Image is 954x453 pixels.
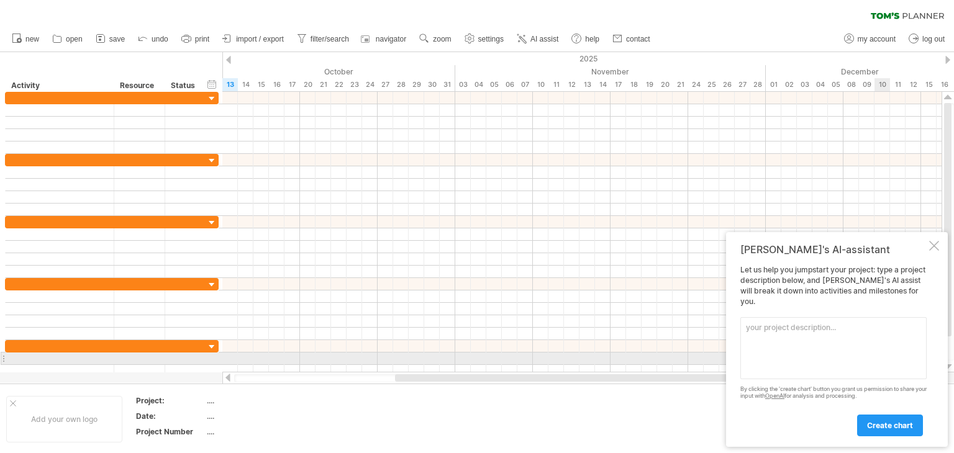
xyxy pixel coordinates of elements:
[424,78,440,91] div: Thursday, 30 October 2025
[316,78,331,91] div: Tuesday, 21 October 2025
[25,35,39,43] span: new
[347,78,362,91] div: Thursday, 23 October 2025
[135,31,172,47] a: undo
[478,35,504,43] span: settings
[378,78,393,91] div: Monday, 27 October 2025
[284,78,300,91] div: Friday, 17 October 2025
[311,35,349,43] span: filter/search
[890,78,906,91] div: Thursday, 11 December 2025
[253,78,269,91] div: Wednesday, 15 October 2025
[688,78,704,91] div: Monday, 24 November 2025
[906,78,921,91] div: Friday, 12 December 2025
[6,396,122,442] div: Add your own logo
[294,31,353,47] a: filter/search
[471,78,486,91] div: Tuesday, 4 November 2025
[9,31,43,47] a: new
[843,78,859,91] div: Monday, 8 December 2025
[735,78,750,91] div: Thursday, 27 November 2025
[530,35,558,43] span: AI assist
[455,78,471,91] div: Monday, 3 November 2025
[109,35,125,43] span: save
[609,31,654,47] a: contact
[238,78,253,91] div: Tuesday, 14 October 2025
[207,395,311,406] div: ....
[841,31,899,47] a: my account
[393,78,409,91] div: Tuesday, 28 October 2025
[740,386,927,400] div: By clicking the 'create chart' button you grant us permission to share your input with for analys...
[66,35,83,43] span: open
[766,78,781,91] div: Monday, 1 December 2025
[595,78,611,91] div: Friday, 14 November 2025
[120,79,158,92] div: Resource
[922,35,945,43] span: log out
[331,78,347,91] div: Wednesday, 22 October 2025
[673,78,688,91] div: Friday, 21 November 2025
[921,78,937,91] div: Monday, 15 December 2025
[222,78,238,91] div: Monday, 13 October 2025
[486,78,502,91] div: Wednesday, 5 November 2025
[376,35,406,43] span: navigator
[564,78,579,91] div: Wednesday, 12 November 2025
[548,78,564,91] div: Tuesday, 11 November 2025
[136,395,204,406] div: Project:
[207,426,311,437] div: ....
[455,65,766,78] div: November 2025
[858,35,896,43] span: my account
[874,78,890,91] div: Wednesday, 10 December 2025
[750,78,766,91] div: Friday, 28 November 2025
[517,78,533,91] div: Friday, 7 November 2025
[568,31,603,47] a: help
[416,31,455,47] a: zoom
[657,78,673,91] div: Thursday, 20 November 2025
[867,421,913,430] span: create chart
[359,31,410,47] a: navigator
[533,78,548,91] div: Monday, 10 November 2025
[433,35,451,43] span: zoom
[765,392,784,399] a: OpenAI
[236,35,284,43] span: import / export
[269,78,284,91] div: Thursday, 16 October 2025
[740,265,927,436] div: Let us help you jumpstart your project: type a project description below, and [PERSON_NAME]'s AI ...
[812,78,828,91] div: Thursday, 4 December 2025
[409,78,424,91] div: Wednesday, 29 October 2025
[781,78,797,91] div: Tuesday, 2 December 2025
[611,78,626,91] div: Monday, 17 November 2025
[797,78,812,91] div: Wednesday, 3 December 2025
[362,78,378,91] div: Friday, 24 October 2025
[152,35,168,43] span: undo
[219,31,288,47] a: import / export
[195,35,209,43] span: print
[178,31,213,47] a: print
[502,78,517,91] div: Thursday, 6 November 2025
[642,78,657,91] div: Wednesday, 19 November 2025
[514,31,562,47] a: AI assist
[579,78,595,91] div: Thursday, 13 November 2025
[461,31,507,47] a: settings
[440,78,455,91] div: Friday, 31 October 2025
[704,78,719,91] div: Tuesday, 25 November 2025
[171,79,198,92] div: Status
[857,415,923,436] a: create chart
[626,35,650,43] span: contact
[626,78,642,91] div: Tuesday, 18 November 2025
[11,79,107,92] div: Activity
[300,78,316,91] div: Monday, 20 October 2025
[740,243,927,256] div: [PERSON_NAME]'s AI-assistant
[49,31,86,47] a: open
[207,411,311,421] div: ....
[98,65,455,78] div: October 2025
[136,426,204,437] div: Project Number
[828,78,843,91] div: Friday, 5 December 2025
[585,35,599,43] span: help
[906,31,948,47] a: log out
[859,78,874,91] div: Tuesday, 9 December 2025
[136,411,204,421] div: Date:
[937,78,952,91] div: Tuesday, 16 December 2025
[93,31,129,47] a: save
[719,78,735,91] div: Wednesday, 26 November 2025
